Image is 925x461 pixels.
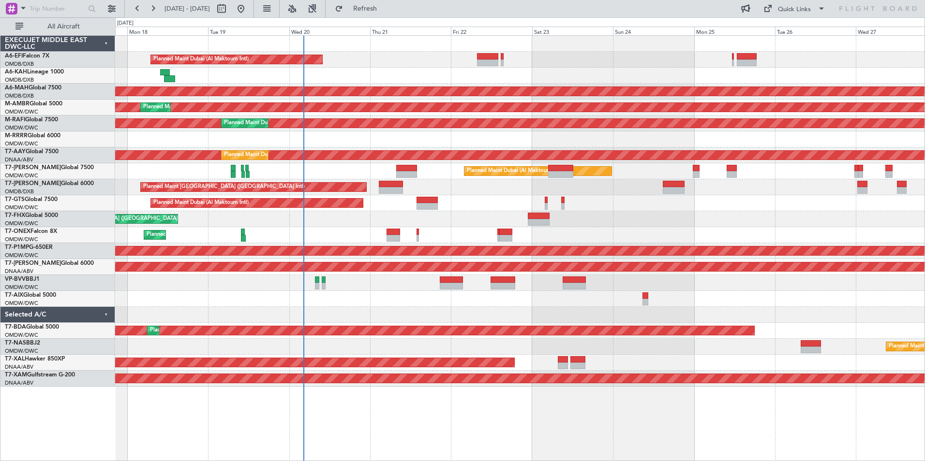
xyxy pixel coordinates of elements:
[27,212,224,226] div: Planned Maint [GEOGRAPHIC_DATA] ([GEOGRAPHIC_DATA][PERSON_NAME])
[25,23,102,30] span: All Aircraft
[5,347,38,355] a: OMDW/DWC
[5,101,62,107] a: M-AMBRGlobal 5000
[5,53,23,59] span: A6-EFI
[153,196,249,210] div: Planned Maint Dubai (Al Maktoum Intl)
[208,27,289,35] div: Tue 19
[5,197,25,202] span: T7-GTS
[5,149,59,155] a: T7-AAYGlobal 7500
[5,229,57,234] a: T7-ONEXFalcon 8X
[5,268,33,275] a: DNAA/ABV
[5,356,25,362] span: T7-XAL
[759,1,830,16] button: Quick Links
[5,108,38,115] a: OMDW/DWC
[5,156,33,163] a: DNAA/ABV
[153,52,249,67] div: Planned Maint Dubai (Al Maktoum Intl)
[5,292,56,298] a: T7-AIXGlobal 5000
[143,180,305,194] div: Planned Maint [GEOGRAPHIC_DATA] ([GEOGRAPHIC_DATA] Intl)
[451,27,532,35] div: Fri 22
[5,197,58,202] a: T7-GTSGlobal 7500
[5,101,30,107] span: M-AMBR
[143,100,239,115] div: Planned Maint Dubai (Al Maktoum Intl)
[613,27,694,35] div: Sun 24
[345,5,386,12] span: Refresh
[5,340,26,346] span: T7-NAS
[775,27,856,35] div: Tue 26
[147,228,226,242] div: Planned Maint Geneva (Cointrin)
[5,331,38,339] a: OMDW/DWC
[5,229,30,234] span: T7-ONEX
[11,19,105,34] button: All Aircraft
[5,372,75,378] a: T7-XAMGulfstream G-200
[5,133,60,139] a: M-RRRRGlobal 6000
[778,5,811,14] div: Quick Links
[5,165,94,171] a: T7-[PERSON_NAME]Global 7500
[5,245,29,250] span: T7-P1MP
[532,27,613,35] div: Sat 23
[5,356,65,362] a: T7-XALHawker 850XP
[694,27,775,35] div: Mon 25
[467,164,562,178] div: Planned Maint Dubai (Al Maktoum Intl)
[5,260,94,266] a: T7-[PERSON_NAME]Global 6000
[5,276,26,282] span: VP-BVV
[5,213,58,218] a: T7-FHXGlobal 5000
[127,27,208,35] div: Mon 18
[289,27,370,35] div: Wed 20
[5,245,53,250] a: T7-P1MPG-650ER
[5,124,38,131] a: OMDW/DWC
[30,1,85,16] input: Trip Number
[5,181,94,187] a: T7-[PERSON_NAME]Global 6000
[5,76,34,84] a: OMDB/DXB
[5,85,29,91] span: A6-MAH
[5,324,59,330] a: T7-BDAGlobal 5000
[5,69,27,75] span: A6-KAH
[5,379,33,387] a: DNAA/ABV
[5,284,38,291] a: OMDW/DWC
[5,300,38,307] a: OMDW/DWC
[5,276,40,282] a: VP-BVVBBJ1
[150,323,245,338] div: Planned Maint Dubai (Al Maktoum Intl)
[5,60,34,68] a: OMDB/DXB
[5,236,38,243] a: OMDW/DWC
[117,19,134,28] div: [DATE]
[5,324,26,330] span: T7-BDA
[5,213,25,218] span: T7-FHX
[5,92,34,100] a: OMDB/DXB
[5,172,38,179] a: OMDW/DWC
[164,4,210,13] span: [DATE] - [DATE]
[5,292,23,298] span: T7-AIX
[330,1,388,16] button: Refresh
[5,204,38,211] a: OMDW/DWC
[5,69,64,75] a: A6-KAHLineage 1000
[5,252,38,259] a: OMDW/DWC
[5,85,61,91] a: A6-MAHGlobal 7500
[5,117,58,123] a: M-RAFIGlobal 7500
[5,149,26,155] span: T7-AAY
[5,372,27,378] span: T7-XAM
[5,181,61,187] span: T7-[PERSON_NAME]
[5,140,38,147] a: OMDW/DWC
[5,53,49,59] a: A6-EFIFalcon 7X
[5,165,61,171] span: T7-[PERSON_NAME]
[370,27,451,35] div: Thu 21
[5,220,38,227] a: OMDW/DWC
[5,133,28,139] span: M-RRRR
[5,188,34,195] a: OMDB/DXB
[5,363,33,371] a: DNAA/ABV
[224,148,319,162] div: Planned Maint Dubai (Al Maktoum Intl)
[5,340,40,346] a: T7-NASBBJ2
[5,117,25,123] span: M-RAFI
[224,116,319,130] div: Planned Maint Dubai (Al Maktoum Intl)
[5,260,61,266] span: T7-[PERSON_NAME]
